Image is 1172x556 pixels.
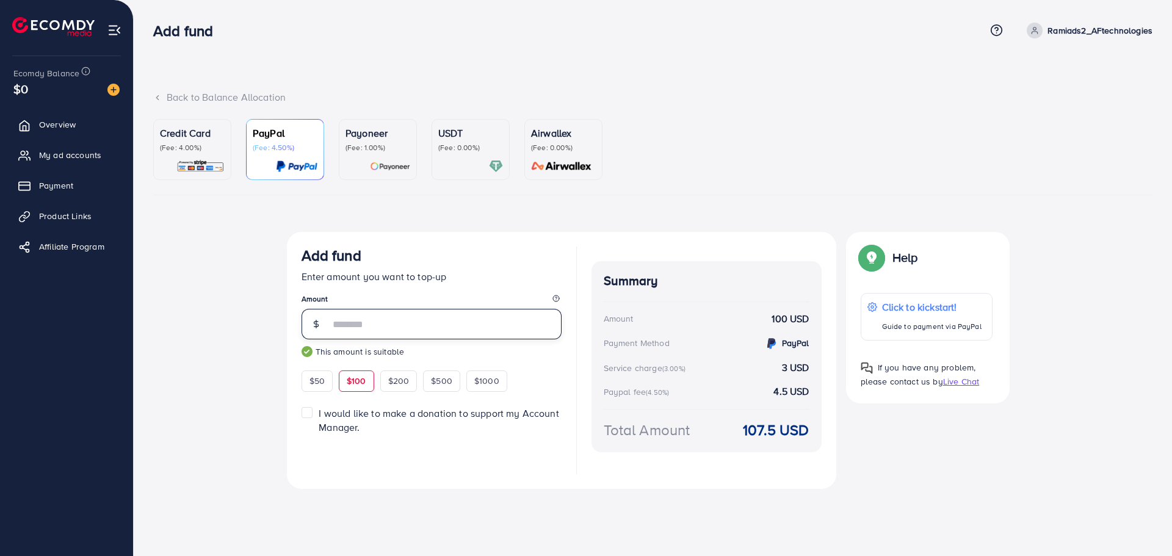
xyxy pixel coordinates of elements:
a: Product Links [9,204,124,228]
span: Affiliate Program [39,240,104,253]
span: I would like to make a donation to support my Account Manager. [319,406,559,434]
p: (Fee: 4.00%) [160,143,225,153]
p: (Fee: 1.00%) [345,143,410,153]
small: (3.00%) [662,364,685,374]
img: card [489,159,503,173]
img: card [370,159,410,173]
img: card [176,159,225,173]
strong: 107.5 USD [743,419,809,441]
p: Enter amount you want to top-up [302,269,562,284]
p: (Fee: 0.00%) [438,143,503,153]
a: Affiliate Program [9,234,124,259]
p: Payoneer [345,126,410,140]
div: Service charge [604,362,689,374]
span: $1000 [474,375,499,387]
iframe: Chat [1120,501,1163,547]
span: If you have any problem, please contact us by [861,361,976,388]
span: $100 [347,375,366,387]
p: Guide to payment via PayPal [882,319,982,334]
legend: Amount [302,294,562,309]
p: USDT [438,126,503,140]
p: Credit Card [160,126,225,140]
img: logo [12,17,95,36]
a: My ad accounts [9,143,124,167]
iframe: PayPal [440,449,562,471]
span: Payment [39,179,73,192]
img: credit [764,336,779,351]
img: image [107,84,120,96]
img: Popup guide [861,247,883,269]
strong: PayPal [782,337,809,349]
small: This amount is suitable [302,345,562,358]
p: Help [892,250,918,265]
p: Ramiads2_AFtechnologies [1047,23,1152,38]
img: card [276,159,317,173]
span: Ecomdy Balance [13,67,79,79]
span: $0 [13,80,28,98]
div: Back to Balance Allocation [153,90,1152,104]
a: Payment [9,173,124,198]
span: Overview [39,118,76,131]
strong: 4.5 USD [773,385,809,399]
strong: 100 USD [772,312,809,326]
img: card [527,159,596,173]
div: Total Amount [604,419,690,441]
p: Click to kickstart! [882,300,982,314]
div: Paypal fee [604,386,673,398]
img: guide [302,346,313,357]
div: Amount [604,312,634,325]
img: Popup guide [861,362,873,374]
p: Airwallex [531,126,596,140]
h4: Summary [604,273,809,289]
div: Payment Method [604,337,670,349]
span: Live Chat [943,375,979,388]
h3: Add fund [153,22,223,40]
a: Overview [9,112,124,137]
span: $500 [431,375,452,387]
span: $200 [388,375,410,387]
a: Ramiads2_AFtechnologies [1022,23,1152,38]
h3: Add fund [302,247,361,264]
p: PayPal [253,126,317,140]
p: (Fee: 0.00%) [531,143,596,153]
p: (Fee: 4.50%) [253,143,317,153]
img: menu [107,23,121,37]
small: (4.50%) [646,388,669,397]
span: Product Links [39,210,92,222]
strong: 3 USD [782,361,809,375]
span: My ad accounts [39,149,101,161]
span: $50 [309,375,325,387]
